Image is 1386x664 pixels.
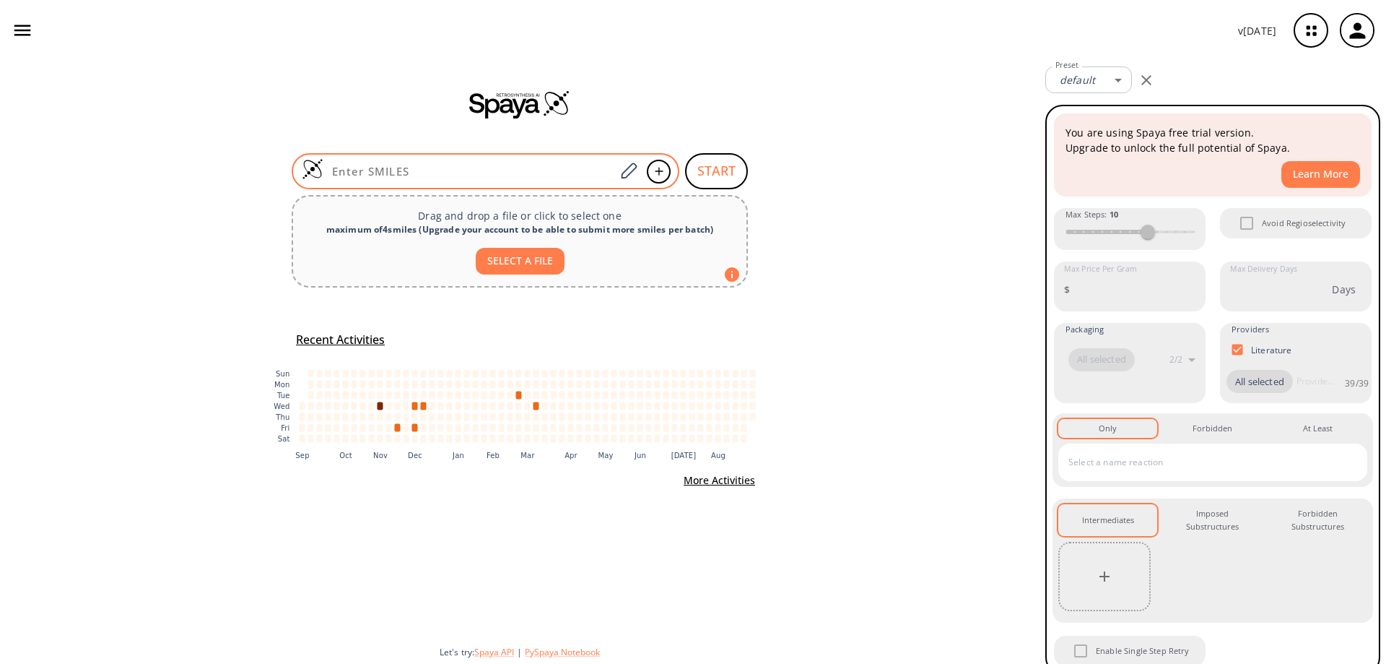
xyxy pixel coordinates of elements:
p: v [DATE] [1238,23,1276,38]
text: Nov [373,451,388,459]
div: Forbidden Substructures [1280,507,1356,534]
div: Imposed Substructures [1174,507,1250,534]
text: Dec [408,451,422,459]
input: Enter SMILES [323,164,615,178]
p: 39 / 39 [1345,377,1369,389]
input: Provider name [1293,370,1338,393]
p: Drag and drop a file or click to select one [305,208,735,223]
button: Intermediates [1058,504,1157,537]
p: $ [1064,282,1070,297]
div: Only [1099,422,1117,435]
div: Let's try: [440,646,1034,658]
button: SELECT A FILE [476,248,565,275]
text: Feb [487,451,500,459]
p: Days [1332,282,1356,297]
text: Jan [452,451,464,459]
button: Forbidden [1163,419,1262,438]
g: x-axis tick label [295,451,725,459]
span: Avoid Regioselectivity [1262,217,1346,230]
span: All selected [1068,353,1135,367]
span: Providers [1232,323,1269,336]
p: Literature [1251,344,1292,356]
text: Mon [274,381,290,389]
button: Imposed Substructures [1163,504,1262,537]
span: | [514,646,525,658]
button: Recent Activities [290,328,391,352]
span: Enable Single Step Retry [1096,644,1190,657]
em: default [1060,73,1095,87]
button: Only [1058,419,1157,438]
div: Intermediates [1082,514,1134,527]
img: Spaya logo [469,90,570,118]
text: Aug [711,451,725,459]
div: Forbidden [1193,422,1232,435]
button: Learn More [1281,161,1360,188]
h5: Recent Activities [296,332,385,348]
span: Packaging [1065,323,1104,336]
label: Max Delivery Days [1230,264,1297,275]
text: Fri [281,424,289,432]
button: More Activities [678,467,761,494]
span: Max Steps : [1065,208,1118,221]
label: Preset [1055,60,1078,71]
button: Spaya API [474,646,514,658]
p: 2 / 2 [1169,353,1182,366]
text: Oct [339,451,352,459]
button: At Least [1268,419,1367,438]
div: At Least [1303,422,1333,435]
g: y-axis tick label [274,370,289,443]
p: You are using Spaya free trial version. Upgrade to unlock the full potential of Spaya. [1065,125,1360,155]
strong: 10 [1110,209,1118,220]
text: Sun [276,370,289,378]
text: Sat [278,435,290,443]
text: Tue [276,392,290,400]
div: maximum of 4 smiles ( Upgrade your account to be able to submit more smiles per batch ) [305,223,735,236]
text: Apr [565,451,577,459]
text: Sep [295,451,309,459]
g: cell [300,369,756,442]
img: Logo Spaya [302,158,323,180]
button: Forbidden Substructures [1268,504,1367,537]
text: Jun [634,451,646,459]
input: Select a name reaction [1065,451,1339,474]
text: Thu [275,413,289,421]
text: Wed [274,402,289,410]
label: Max Price Per Gram [1064,264,1137,275]
text: May [598,451,613,459]
text: [DATE] [671,451,697,459]
button: START [685,153,748,189]
span: All selected [1226,375,1293,389]
button: PySpaya Notebook [525,646,600,658]
text: Mar [520,451,535,459]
